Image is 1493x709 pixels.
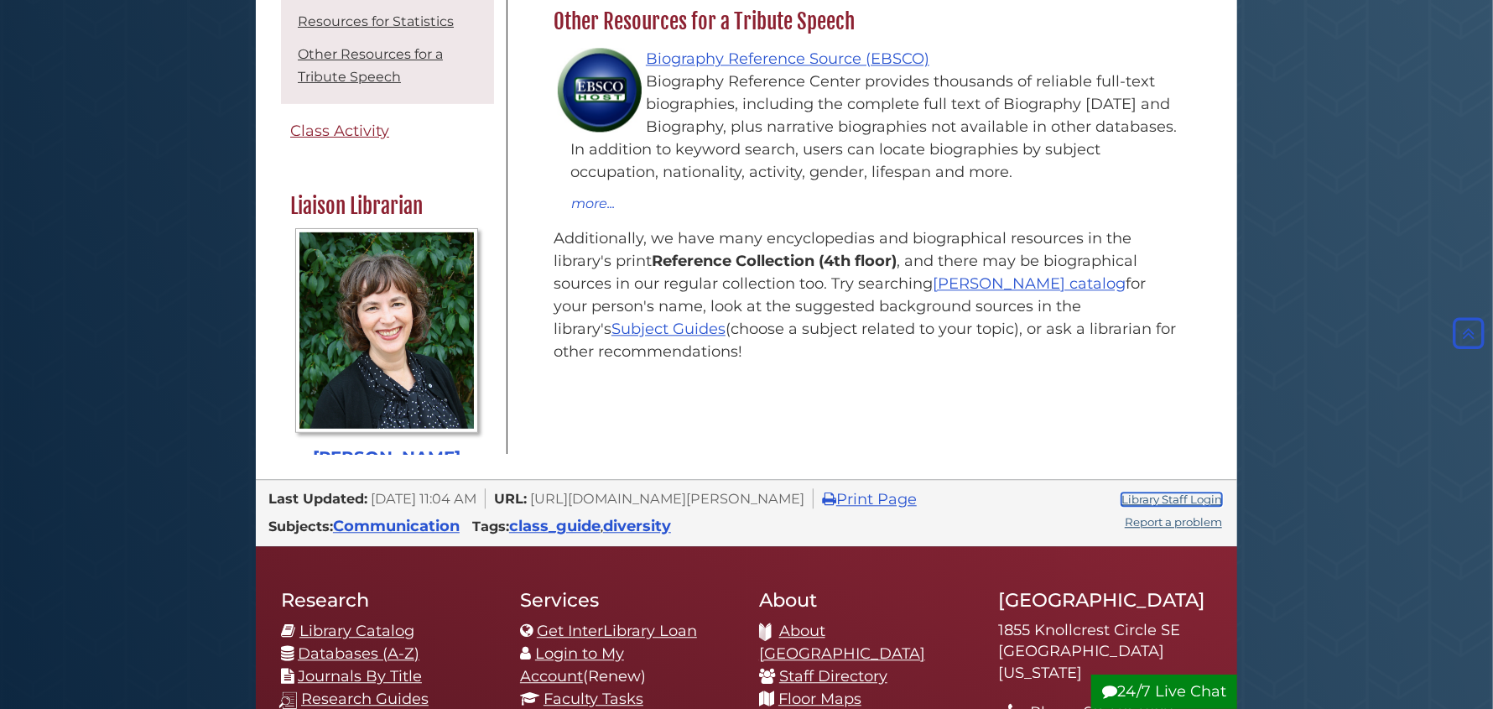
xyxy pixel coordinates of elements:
[472,518,509,534] span: Tags:
[570,70,1178,184] p: Biography Reference Center provides thousands of reliable full-text biographies, including the co...
[281,588,495,612] h2: Research
[290,446,483,471] div: [PERSON_NAME]
[509,522,671,534] span: ,
[1449,324,1489,342] a: Back to Top
[933,274,1126,293] a: [PERSON_NAME] catalog
[1121,493,1222,506] a: Library Staff Login
[603,517,671,535] a: diversity
[333,517,460,535] a: Communication
[1091,675,1237,709] button: 24/7 Live Chat
[301,690,429,708] a: Research Guides
[779,667,887,686] a: Staff Directory
[520,643,734,688] li: (Renew)
[570,192,616,214] button: more...
[371,490,476,507] span: [DATE] 11:04 AM
[545,8,1187,35] h2: Other Resources for a Tribute Speech
[759,588,973,612] h2: About
[998,620,1212,685] address: 1855 Knollcrest Circle SE [GEOGRAPHIC_DATA][US_STATE]
[778,690,861,708] a: Floor Maps
[281,112,494,150] a: Class Activity
[268,518,333,534] span: Subjects:
[537,622,697,640] a: Get InterLibrary Loan
[494,490,527,507] span: URL:
[282,193,492,220] h2: Liaison Librarian
[759,622,925,663] a: About [GEOGRAPHIC_DATA]
[298,667,422,686] a: Journals By Title
[520,588,734,612] h2: Services
[1125,515,1222,529] a: Report a problem
[822,490,917,508] a: Print Page
[520,644,624,686] a: Login to My Account
[290,228,483,471] a: Profile Photo [PERSON_NAME]
[299,622,414,640] a: Library Catalog
[509,517,601,535] a: class_guide
[611,320,726,338] a: Subject Guides
[822,492,836,507] i: Print Page
[998,588,1212,612] h2: [GEOGRAPHIC_DATA]
[298,46,443,85] a: Other Resources for a Tribute Speech
[652,252,897,270] strong: Reference Collection (4th floor)
[544,690,643,708] a: Faculty Tasks
[646,50,929,68] a: Biography Reference Source (EBSCO)
[554,227,1178,363] p: Additionally, we have many encyclopedias and biographical resources in the library's print , and ...
[298,644,419,663] a: Databases (A-Z)
[295,228,479,433] img: Profile Photo
[290,122,389,140] span: Class Activity
[268,490,367,507] span: Last Updated:
[298,13,454,29] a: Resources for Statistics
[530,490,804,507] span: [URL][DOMAIN_NAME][PERSON_NAME]
[279,691,297,709] img: research-guides-icon-white_37x37.png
